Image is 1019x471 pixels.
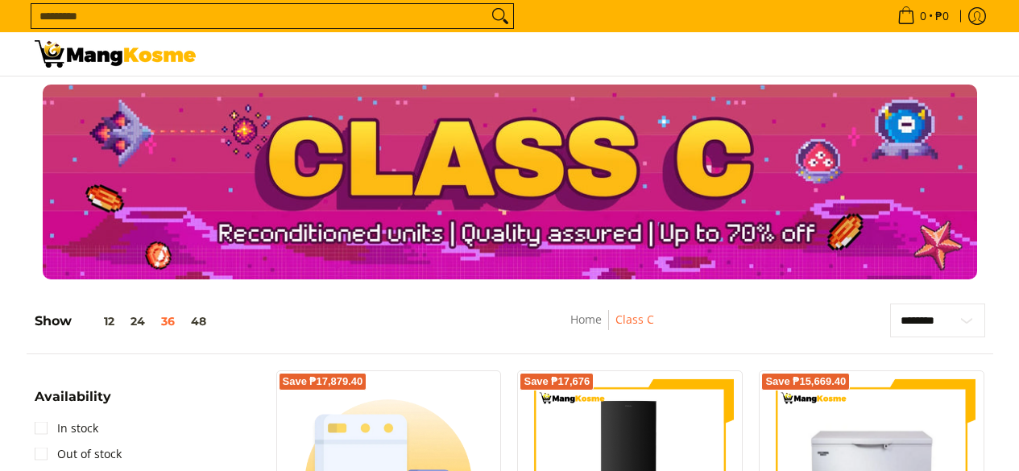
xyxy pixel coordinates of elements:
[122,315,153,328] button: 24
[487,4,513,28] button: Search
[212,32,985,76] nav: Main Menu
[153,315,183,328] button: 36
[765,377,846,386] span: Save ₱15,669.40
[615,312,654,327] a: Class C
[35,390,111,403] span: Availability
[72,315,122,328] button: 12
[283,377,363,386] span: Save ₱17,879.40
[35,441,122,467] a: Out of stock
[893,7,954,25] span: •
[35,390,111,415] summary: Open
[183,315,214,328] button: 48
[918,10,929,22] span: 0
[933,10,951,22] span: ₱0
[524,377,590,386] span: Save ₱17,676
[570,312,602,327] a: Home
[35,313,214,329] h5: Show
[471,310,753,346] nav: Breadcrumbs
[35,415,98,441] a: In stock
[35,40,196,68] img: Class C Home &amp; Business Appliances: Up to 70% Off l Mang Kosme | Page 3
